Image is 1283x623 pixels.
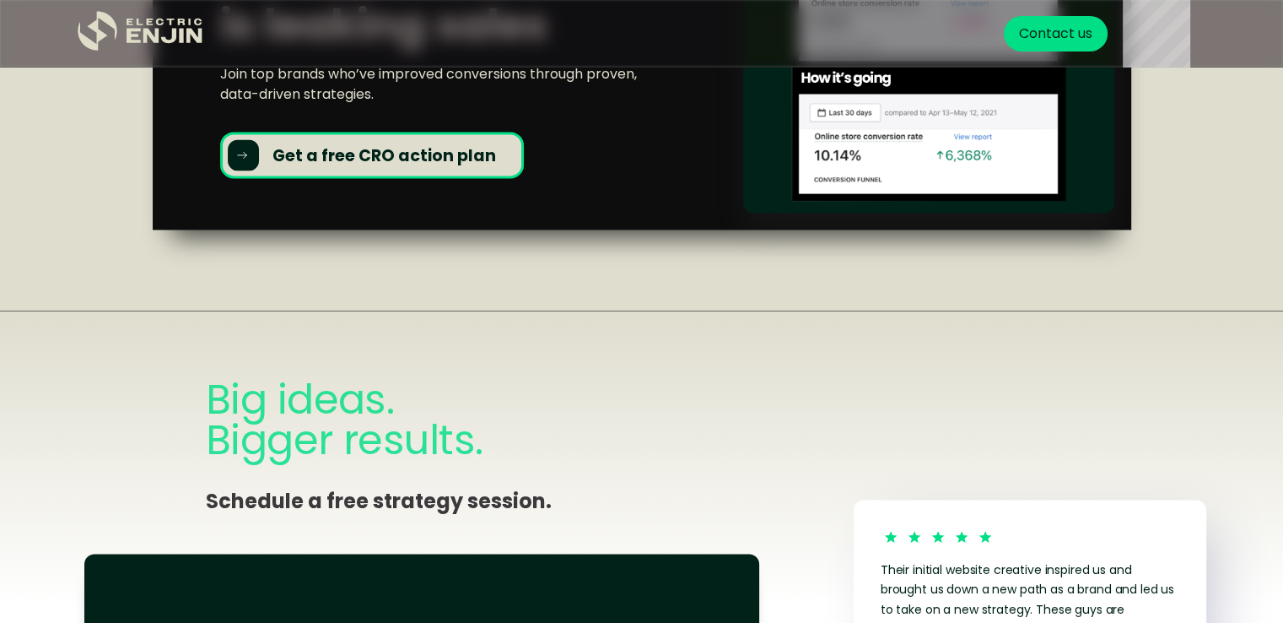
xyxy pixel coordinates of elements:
div: Big ideas. Bigger results. [206,380,552,461]
img: Arrow [237,151,247,158]
strong: Get a free CRO action plan [272,144,496,167]
strong: Schedule a free strategy session. [206,487,552,515]
div: Contact us [1018,24,1092,44]
a: home [78,11,204,57]
a: ArrowGet a free CRO action plan [220,132,525,179]
a: Contact us [1004,16,1108,51]
p: Join top brands who’ve improved conversions through proven, data-driven strategies. [220,64,677,105]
